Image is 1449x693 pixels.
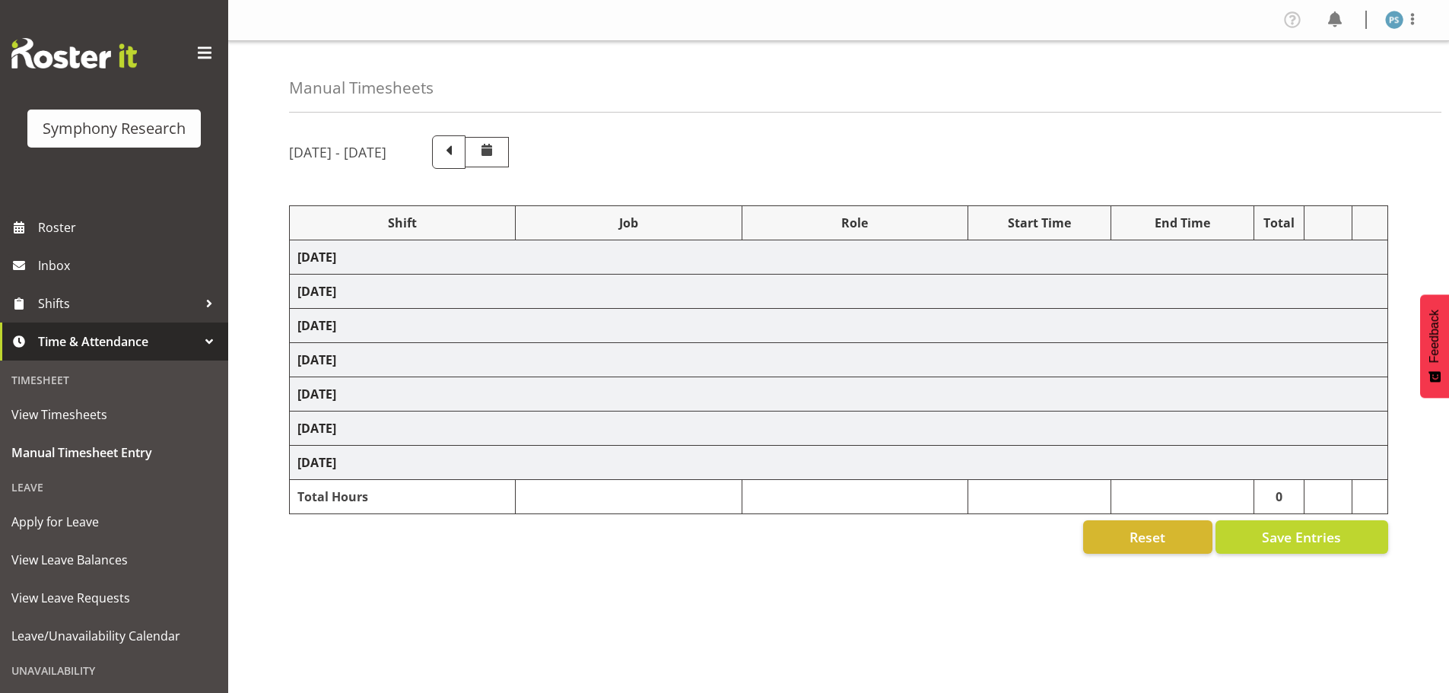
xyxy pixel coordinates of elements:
div: Shift [297,214,507,232]
div: Role [750,214,960,232]
td: [DATE] [290,412,1388,446]
div: Symphony Research [43,117,186,140]
span: View Leave Requests [11,587,217,609]
a: View Timesheets [4,396,224,434]
div: Total [1262,214,1297,232]
div: End Time [1119,214,1246,232]
a: Manual Timesheet Entry [4,434,224,472]
td: [DATE] [290,377,1388,412]
span: Leave/Unavailability Calendar [11,625,217,647]
div: Timesheet [4,364,224,396]
td: [DATE] [290,275,1388,309]
a: View Leave Requests [4,579,224,617]
td: 0 [1254,480,1304,514]
div: Job [523,214,733,232]
span: Save Entries [1262,527,1341,547]
span: Reset [1130,527,1165,547]
td: [DATE] [290,446,1388,480]
td: [DATE] [290,240,1388,275]
span: Inbox [38,254,221,277]
span: Feedback [1428,310,1441,363]
span: View Timesheets [11,403,217,426]
button: Save Entries [1215,520,1388,554]
td: [DATE] [290,343,1388,377]
a: Apply for Leave [4,503,224,541]
a: Leave/Unavailability Calendar [4,617,224,655]
img: paul-s-stoneham1982.jpg [1385,11,1403,29]
span: Manual Timesheet Entry [11,441,217,464]
span: Roster [38,216,221,239]
span: View Leave Balances [11,548,217,571]
td: Total Hours [290,480,516,514]
span: Shifts [38,292,198,315]
span: Apply for Leave [11,510,217,533]
div: Start Time [976,214,1103,232]
h4: Manual Timesheets [289,79,434,97]
button: Reset [1083,520,1212,554]
div: Leave [4,472,224,503]
div: Unavailability [4,655,224,686]
button: Feedback - Show survey [1420,294,1449,398]
h5: [DATE] - [DATE] [289,144,386,161]
img: Rosterit website logo [11,38,137,68]
span: Time & Attendance [38,330,198,353]
td: [DATE] [290,309,1388,343]
a: View Leave Balances [4,541,224,579]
